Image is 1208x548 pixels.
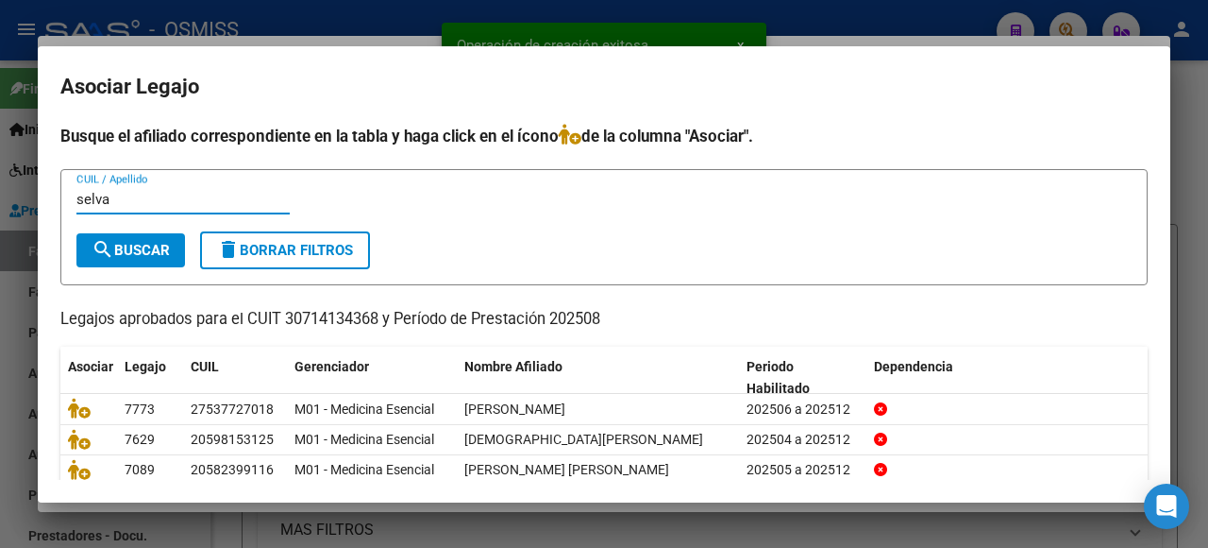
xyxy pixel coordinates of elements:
[125,359,166,374] span: Legajo
[125,462,155,477] span: 7089
[183,347,287,409] datatable-header-cell: CUIL
[464,359,562,374] span: Nombre Afiliado
[874,359,953,374] span: Dependencia
[125,402,155,417] span: 7773
[60,124,1148,148] h4: Busque el afiliado correspondiente en la tabla y haga click en el ícono de la columna "Asociar".
[747,359,810,396] span: Periodo Habilitado
[747,459,859,481] div: 202505 a 202512
[294,462,434,477] span: M01 - Medicina Esencial
[287,347,457,409] datatable-header-cell: Gerenciador
[217,242,353,259] span: Borrar Filtros
[464,462,669,477] span: ROMERO ECHEVARRIA JULIAN IVAN
[191,459,274,481] div: 20582399116
[92,238,114,261] mat-icon: search
[294,402,434,417] span: M01 - Medicina Esencial
[60,347,117,409] datatable-header-cell: Asociar
[76,233,185,267] button: Buscar
[60,308,1148,332] p: Legajos aprobados para el CUIT 30714134368 y Período de Prestación 202508
[92,242,170,259] span: Buscar
[457,347,739,409] datatable-header-cell: Nombre Afiliado
[117,347,183,409] datatable-header-cell: Legajo
[739,347,866,409] datatable-header-cell: Periodo Habilitado
[464,402,565,417] span: CALANDRA MARIA VICTORIA
[200,231,370,269] button: Borrar Filtros
[191,359,219,374] span: CUIL
[68,359,113,374] span: Asociar
[747,399,859,420] div: 202506 a 202512
[1144,484,1189,529] div: Open Intercom Messenger
[866,347,1149,409] datatable-header-cell: Dependencia
[60,69,1148,105] h2: Asociar Legajo
[125,432,155,447] span: 7629
[464,432,703,447] span: VANGIONI MARTINA
[191,429,274,451] div: 20598153125
[217,238,240,261] mat-icon: delete
[747,429,859,451] div: 202504 a 202512
[294,432,434,447] span: M01 - Medicina Esencial
[191,399,274,420] div: 27537727018
[294,359,369,374] span: Gerenciador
